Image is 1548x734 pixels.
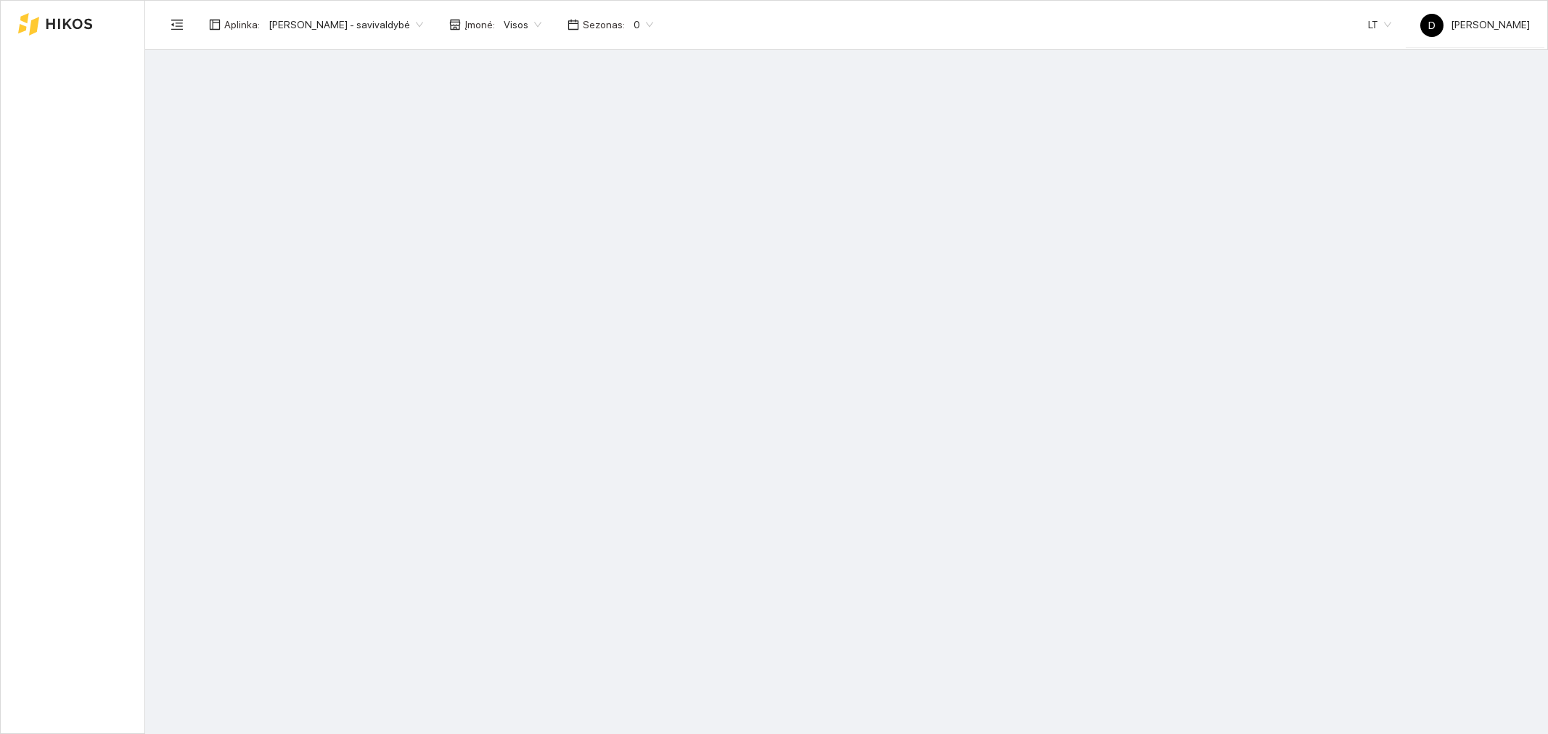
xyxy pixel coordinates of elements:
[634,14,653,36] span: 0
[1368,14,1391,36] span: LT
[583,17,625,33] span: Sezonas :
[163,10,192,39] button: menu-fold
[209,19,221,30] span: layout
[224,17,260,33] span: Aplinka :
[568,19,579,30] span: calendar
[1420,19,1530,30] span: [PERSON_NAME]
[464,17,495,33] span: Įmonė :
[171,18,184,31] span: menu-fold
[269,14,423,36] span: Donatas Klimkevičius - savivaldybė
[504,14,541,36] span: Visos
[449,19,461,30] span: shop
[1428,14,1436,37] span: D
